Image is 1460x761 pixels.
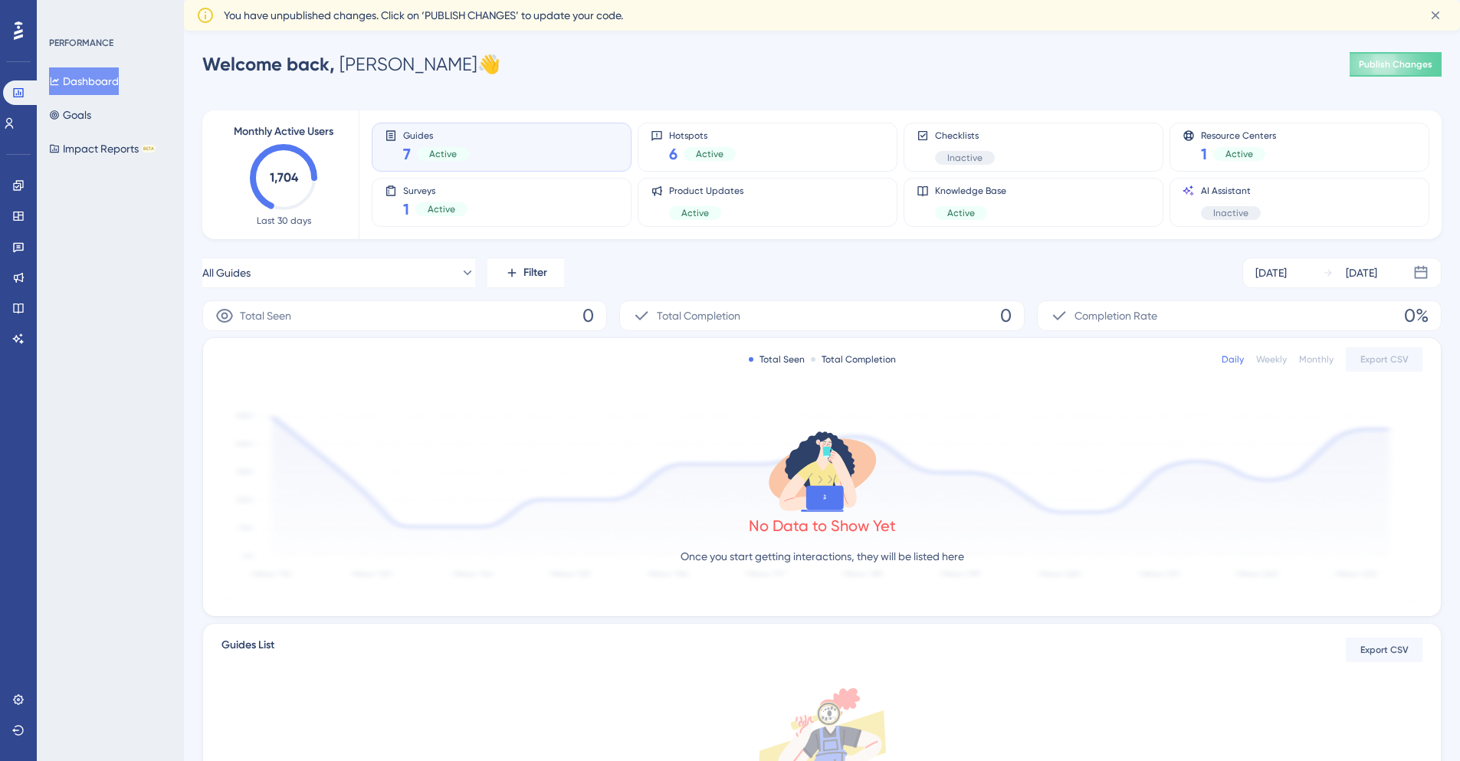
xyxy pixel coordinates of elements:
[811,353,896,366] div: Total Completion
[947,152,983,164] span: Inactive
[696,148,723,160] span: Active
[582,303,594,328] span: 0
[1346,347,1422,372] button: Export CSV
[1000,303,1012,328] span: 0
[669,143,678,165] span: 6
[49,37,113,49] div: PERFORMANCE
[202,264,251,282] span: All Guides
[240,307,291,325] span: Total Seen
[1201,143,1207,165] span: 1
[49,135,156,162] button: Impact ReportsBETA
[749,353,805,366] div: Total Seen
[202,257,475,288] button: All Guides
[681,207,709,219] span: Active
[1359,58,1432,71] span: Publish Changes
[49,67,119,95] button: Dashboard
[1225,148,1253,160] span: Active
[1074,307,1157,325] span: Completion Rate
[935,185,1006,197] span: Knowledge Base
[947,207,975,219] span: Active
[234,123,333,141] span: Monthly Active Users
[270,170,299,185] text: 1,704
[523,264,547,282] span: Filter
[429,148,457,160] span: Active
[1255,264,1287,282] div: [DATE]
[403,130,469,140] span: Guides
[1213,207,1248,219] span: Inactive
[669,185,743,197] span: Product Updates
[257,215,311,227] span: Last 30 days
[1201,185,1261,197] span: AI Assistant
[1404,303,1429,328] span: 0%
[749,515,896,536] div: No Data to Show Yet
[403,198,409,220] span: 1
[1222,353,1244,366] div: Daily
[221,636,274,664] span: Guides List
[403,143,411,165] span: 7
[487,257,564,288] button: Filter
[1346,264,1377,282] div: [DATE]
[202,52,500,77] div: [PERSON_NAME] 👋
[681,547,964,566] p: Once you start getting interactions, they will be listed here
[142,145,156,153] div: BETA
[669,130,736,140] span: Hotspots
[935,130,995,142] span: Checklists
[49,101,91,129] button: Goals
[1360,644,1409,656] span: Export CSV
[657,307,740,325] span: Total Completion
[428,203,455,215] span: Active
[1256,353,1287,366] div: Weekly
[1299,353,1334,366] div: Monthly
[1201,130,1276,140] span: Resource Centers
[1346,638,1422,662] button: Export CSV
[1350,52,1442,77] button: Publish Changes
[202,53,335,75] span: Welcome back,
[403,185,468,195] span: Surveys
[224,6,623,25] span: You have unpublished changes. Click on ‘PUBLISH CHANGES’ to update your code.
[1360,353,1409,366] span: Export CSV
